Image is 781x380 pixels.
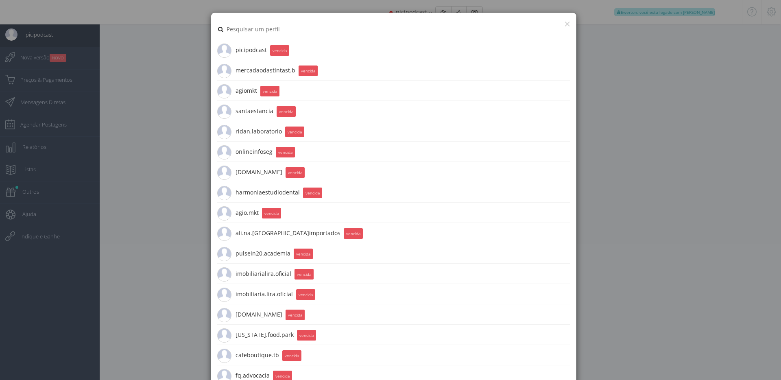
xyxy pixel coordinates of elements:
small: vencida [262,208,281,218]
small: vencida [303,188,322,198]
small: vencida [297,330,316,341]
small: vencida [270,45,289,56]
span: imobiliaria.lira.oficial [217,284,293,304]
span: ridan.laboratorio [217,121,282,142]
small: vencida [296,289,315,300]
span: harmoniaestudiodental [217,182,300,203]
span: agio.mkt [217,203,259,223]
span: imobiliarialira.oficial [217,264,291,284]
small: vencida [344,228,363,239]
small: vencida [295,269,314,280]
small: vencida [294,249,313,259]
span: cafeboutique.tb [217,345,279,365]
small: vencida [285,127,304,137]
span: mercadaodastintast.b [217,60,295,81]
span: santaestancia [217,101,273,121]
span: [DOMAIN_NAME] [217,304,282,325]
span: onlineinfoseg [217,142,273,162]
span: pulsein20.academia [217,243,290,264]
small: vencida [277,106,296,117]
small: vencida [276,147,295,157]
span: agiomkt [217,81,257,101]
span: [US_STATE].food.park [217,325,294,345]
small: vencida [286,310,305,320]
small: vencida [286,167,305,178]
small: vencida [260,86,279,96]
span: ali.na.[GEOGRAPHIC_DATA]importados [217,223,340,243]
span: [DOMAIN_NAME] [217,162,282,182]
button: × [564,18,570,29]
span: picipodcast [217,40,267,60]
input: Pesquisar um perfil [226,19,543,40]
small: vencida [282,350,301,361]
small: vencida [299,66,318,76]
